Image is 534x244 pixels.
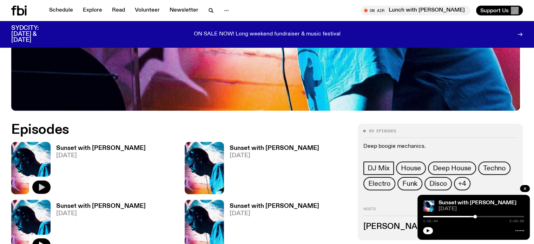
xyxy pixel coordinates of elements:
span: Support Us [480,7,509,14]
img: Simon Caldwell stands side on, looking downwards. He has headphones on. Behind him is a brightly ... [423,200,434,212]
h2: Episodes [11,124,349,136]
span: Techno [483,164,506,172]
a: Sunset with [PERSON_NAME][DATE] [224,145,319,194]
span: Funk [402,180,417,187]
span: Electro [368,180,390,187]
span: [DATE] [439,206,524,212]
h3: [PERSON_NAME] [363,223,517,231]
h3: Sunset with [PERSON_NAME] [230,203,319,209]
a: Read [108,6,129,15]
img: Simon Caldwell stands side on, looking downwards. He has headphones on. Behind him is a brightly ... [11,142,51,194]
h2: Hosts [363,207,517,216]
a: Funk [397,177,422,190]
a: Disco [424,177,452,190]
a: Newsletter [165,6,203,15]
p: Deep boogie mechanics. [363,143,517,150]
a: DJ Mix [363,161,394,175]
a: Techno [478,161,510,175]
button: On AirLunch with [PERSON_NAME] [361,6,470,15]
span: [DATE] [230,153,319,159]
span: Deep House [433,164,471,172]
span: 89 episodes [369,129,396,133]
h3: Sunset with [PERSON_NAME] [230,145,319,151]
span: [DATE] [56,153,146,159]
h3: Sunset with [PERSON_NAME] [56,203,146,209]
h3: Sunset with [PERSON_NAME] [56,145,146,151]
a: Deep House [428,161,476,175]
a: House [396,161,426,175]
span: +4 [458,180,466,187]
a: Explore [79,6,106,15]
p: ON SALE NOW! Long weekend fundraiser & music festival [194,31,341,38]
span: DJ Mix [368,164,390,172]
span: House [401,164,421,172]
button: Support Us [476,6,523,15]
span: [DATE] [230,211,319,217]
span: Disco [429,180,447,187]
span: 2:00:00 [509,219,524,223]
span: 1:01:44 [423,219,438,223]
a: Volunteer [131,6,164,15]
span: [DATE] [56,211,146,217]
h3: SYDCITY: [DATE] & [DATE] [11,25,56,43]
a: Sunset with [PERSON_NAME][DATE] [51,145,146,194]
a: Electro [363,177,395,190]
button: +4 [454,177,470,190]
a: Sunset with [PERSON_NAME] [439,200,516,206]
img: Simon Caldwell stands side on, looking downwards. He has headphones on. Behind him is a brightly ... [185,142,224,194]
a: Schedule [45,6,77,15]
